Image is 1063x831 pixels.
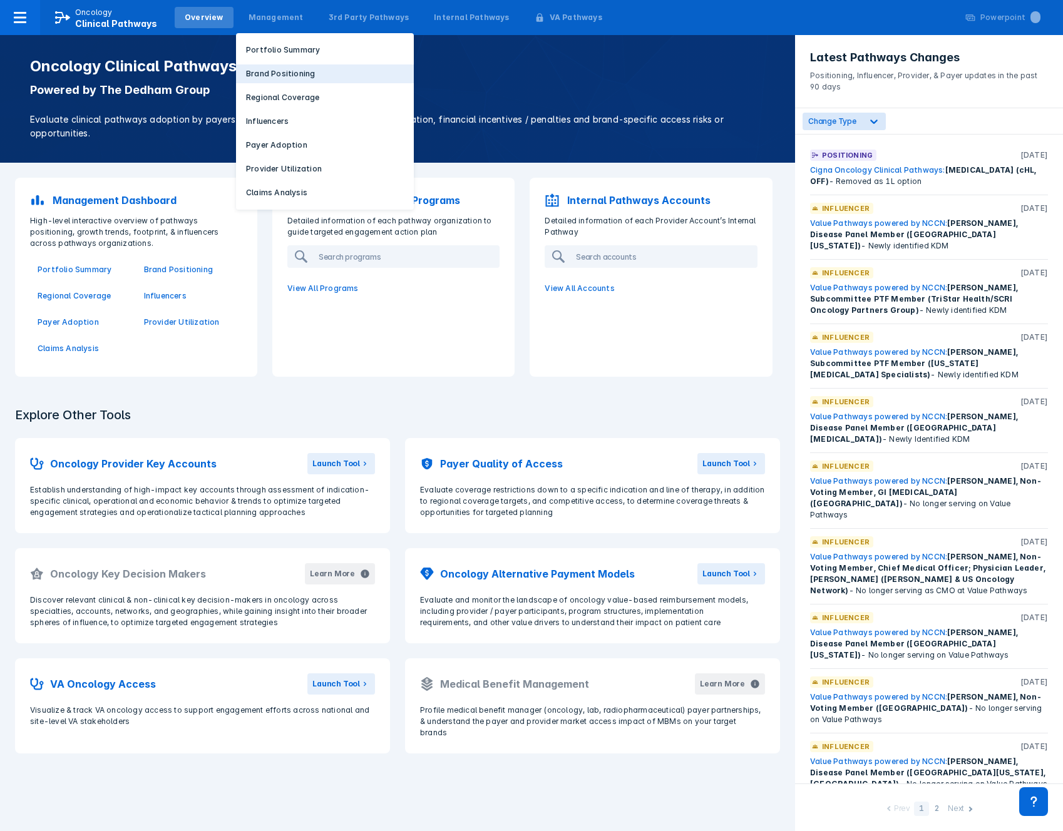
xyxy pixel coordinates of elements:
p: Visualize & track VA oncology access to support engagement efforts across national and site-level... [30,705,375,727]
p: High-level interactive overview of pathways positioning, growth trends, footprint, & influencers ... [23,215,250,249]
p: [DATE] [1020,267,1048,278]
p: Influencer [822,612,870,623]
p: Management Dashboard [53,193,177,208]
input: Search programs [314,247,498,267]
h2: VA Oncology Access [50,676,156,691]
button: Launch Tool [307,453,375,474]
p: Detailed information of each pathway organization to guide targeted engagement action plan [280,215,507,238]
a: Management Dashboard [23,185,250,215]
a: Claims Analysis [38,343,129,354]
a: Value Pathways powered by NCCN: [810,218,947,228]
div: - Newly Identified KDM [810,411,1048,445]
div: - Newly identified KDM [810,282,1048,316]
div: 3rd Party Pathways [329,12,409,23]
a: Value Pathways powered by NCCN: [810,412,947,421]
p: Influencer [822,396,870,407]
div: Management [249,12,304,23]
p: Brand Positioning [144,264,235,275]
h2: Medical Benefit Management [440,676,589,691]
div: 1 [914,802,929,816]
a: Value Pathways powered by NCCN: [810,476,947,486]
a: Value Pathways powered by NCCN: [810,347,947,357]
a: Portfolio Summary [38,264,129,275]
button: Learn More [695,673,765,695]
span: [PERSON_NAME], Disease Panel Member ([GEOGRAPHIC_DATA][US_STATE]) [810,628,1018,660]
a: Portfolio Summary [236,41,414,59]
span: [PERSON_NAME], Disease Panel Member ([GEOGRAPHIC_DATA][US_STATE], [GEOGRAPHIC_DATA]) [810,757,1045,788]
p: Establish understanding of high-impact key accounts through assessment of indication-specific cli... [30,484,375,518]
h1: Oncology Clinical Pathways Tool [30,58,765,75]
div: - No longer serving on Value Pathways [810,756,1048,790]
h2: Oncology Key Decision Makers [50,566,206,581]
div: Learn More [310,568,355,579]
div: Launch Tool [312,458,360,469]
div: - No longer serving on Value Pathways [810,627,1048,661]
div: Contact Support [1019,787,1048,816]
button: Payer Adoption [236,136,414,155]
button: Launch Tool [697,453,765,474]
p: Influencer [822,332,870,343]
h3: Latest Pathways Changes [810,50,1048,65]
button: Learn More [305,563,375,584]
span: [PERSON_NAME], Disease Panel Member ([GEOGRAPHIC_DATA][US_STATE]) [810,218,1018,250]
p: [DATE] [1020,676,1048,688]
a: Cigna Oncology Clinical Pathways: [810,165,945,175]
p: Evaluate and monitor the landscape of oncology value-based reimbursement models, including provid... [420,594,765,628]
span: [PERSON_NAME], Disease Panel Member ([GEOGRAPHIC_DATA][MEDICAL_DATA]) [810,412,1018,444]
div: - No longer serving on Value Pathways [810,476,1048,521]
p: Influencer [822,203,870,214]
p: Portfolio Summary [246,44,320,56]
p: [DATE] [1020,461,1048,472]
a: Value Pathways powered by NCCN: [810,757,947,766]
p: [DATE] [1020,203,1048,214]
p: Influencer [822,461,870,472]
div: - No longer serving on Value Pathways [810,691,1048,725]
a: Overview [175,7,234,28]
a: Payer Adoption [38,317,129,328]
p: Claims Analysis [246,187,307,198]
p: Evaluate clinical pathways adoption by payers and providers, implementation sophistication, finan... [30,113,765,140]
a: 3rd Party Pathways [319,7,419,28]
a: Internal Pathways Accounts [537,185,764,215]
a: View All Accounts [537,275,764,302]
div: - No longer serving as CMO at Value Pathways [810,551,1048,596]
span: [PERSON_NAME], Subcommittee PTF Member ([US_STATE] [MEDICAL_DATA] Specialists) [810,347,1018,379]
p: [DATE] [1020,612,1048,623]
a: View All Programs [280,275,507,302]
div: - Newly identified KDM [810,347,1048,380]
span: Change Type [808,116,856,126]
p: Regional Coverage [38,290,129,302]
a: Value Pathways powered by NCCN: [810,552,947,561]
div: Next [948,803,964,816]
a: Value Pathways powered by NCCN: [810,283,947,292]
p: Discover relevant clinical & non-clinical key decision-makers in oncology across specialties, acc... [30,594,375,628]
button: Provider Utilization [236,160,414,178]
button: Influencers [236,112,414,131]
div: Launch Tool [702,458,750,469]
a: Provider Utilization [144,317,235,328]
button: Brand Positioning [236,64,414,83]
p: [DATE] [1020,396,1048,407]
h2: Oncology Provider Key Accounts [50,456,217,471]
div: Internal Pathways [434,12,509,23]
span: [PERSON_NAME], Non-Voting Member, GI [MEDICAL_DATA] ([GEOGRAPHIC_DATA]) [810,476,1042,508]
div: - Removed as 1L option [810,165,1048,187]
a: Claims Analysis [236,183,414,202]
p: Evaluate coverage restrictions down to a specific indication and line of therapy, in addition to ... [420,484,765,518]
p: Payer Adoption [246,140,307,151]
a: Regional Coverage [236,88,414,107]
div: Overview [185,12,223,23]
a: Internal Pathways [424,7,519,28]
p: [DATE] [1020,741,1048,752]
p: Internal Pathways Accounts [567,193,711,208]
p: Influencers [246,116,289,127]
p: Positioning, Influencer, Provider, & Payer updates in the past 90 days [810,65,1048,93]
div: Powerpoint [980,12,1040,23]
p: Detailed information of each Provider Account’s Internal Pathway [537,215,764,238]
div: Launch Tool [312,678,360,690]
